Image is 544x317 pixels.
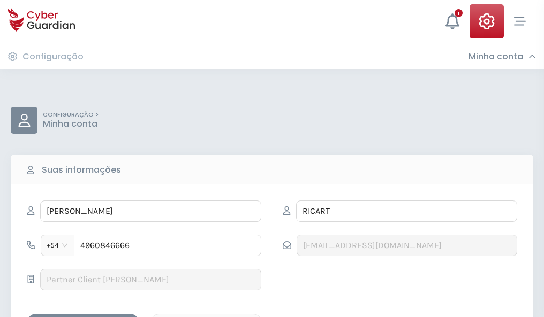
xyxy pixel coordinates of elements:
h3: Configuração [22,51,84,62]
b: Suas informações [42,164,121,176]
p: Minha conta [43,119,99,129]
p: CONFIGURAÇÃO > [43,111,99,119]
span: +54 [47,237,69,253]
h3: Minha conta [469,51,523,62]
div: Minha conta [469,51,536,62]
div: + [455,9,463,17]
